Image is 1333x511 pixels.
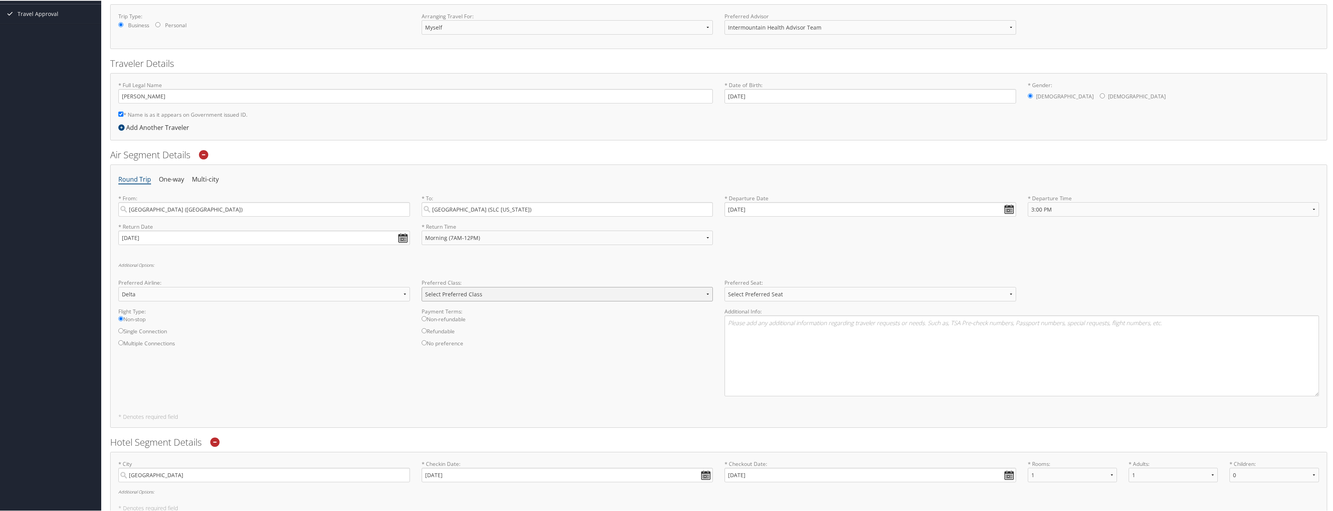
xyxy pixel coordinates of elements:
label: Refundable [422,327,713,339]
label: Business [128,21,149,28]
h2: Traveler Details [110,56,1327,69]
input: * Full Legal Name [118,88,713,103]
label: * Return Time [422,222,713,230]
input: MM/DD/YYYY [725,201,1016,216]
input: City or Airport Code [118,201,410,216]
input: * Gender:[DEMOGRAPHIC_DATA][DEMOGRAPHIC_DATA] [1100,93,1105,98]
label: Single Connection [118,327,410,339]
input: MM/DD/YYYY [118,230,410,244]
label: Trip Type: [118,12,410,19]
input: Non-refundable [422,315,427,320]
label: Multiple Connections [118,339,410,351]
label: * Name is as it appears on Government issued ID. [118,107,248,121]
h6: Additional Options: [118,262,1319,266]
h2: Air Segment Details [110,147,1327,161]
h5: * Denotes required field [118,505,1319,510]
input: Multiple Connections [118,339,123,345]
input: No preference [422,339,427,345]
input: Single Connection [118,327,123,332]
input: * Checkin Date: [422,467,713,481]
select: * Departure Time [1028,201,1319,216]
label: * To: [422,194,713,216]
label: Preferred Advisor [725,12,1016,19]
label: * Children: [1229,459,1319,467]
h5: * Denotes required field [118,413,1319,419]
input: * Gender:[DEMOGRAPHIC_DATA][DEMOGRAPHIC_DATA] [1028,93,1033,98]
label: * Return Date [118,222,410,230]
label: [DEMOGRAPHIC_DATA] [1036,88,1094,103]
input: Non-stop [118,315,123,320]
label: Preferred Airline: [118,278,410,286]
li: Round Trip [118,172,151,186]
label: Non-stop [118,315,410,327]
label: * From: [118,194,410,216]
label: Flight Type: [118,307,410,315]
label: * City [118,459,410,481]
label: * Date of Birth: [725,80,1016,103]
label: * Full Legal Name [118,80,713,103]
li: One-way [159,172,184,186]
label: * Departure Date [725,194,1016,201]
label: Preferred Class: [422,278,713,286]
label: No preference [422,339,713,351]
input: * Date of Birth: [725,88,1016,103]
input: Refundable [422,327,427,332]
label: Non-refundable [422,315,713,327]
span: Travel Approval [18,3,58,23]
label: [DEMOGRAPHIC_DATA] [1108,88,1166,103]
div: Add Another Traveler [118,122,193,131]
input: * Name is as it appears on Government issued ID. [118,111,123,116]
label: Personal [165,21,186,28]
label: Arranging Travel For: [422,12,713,19]
label: * Gender: [1028,80,1319,104]
label: Additional Info: [725,307,1319,315]
label: * Departure Time [1028,194,1319,222]
h2: Hotel Segment Details [110,435,1327,448]
input: City or Airport Code [422,201,713,216]
label: Payment Terms: [422,307,713,315]
input: * Checkout Date: [725,467,1016,481]
h6: Additional Options: [118,489,1319,493]
label: * Checkout Date: [725,459,1016,481]
li: Multi-city [192,172,219,186]
label: * Checkin Date: [422,459,713,481]
label: * Rooms: [1028,459,1117,467]
label: Preferred Seat: [725,278,1016,286]
label: * Adults: [1129,459,1218,467]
